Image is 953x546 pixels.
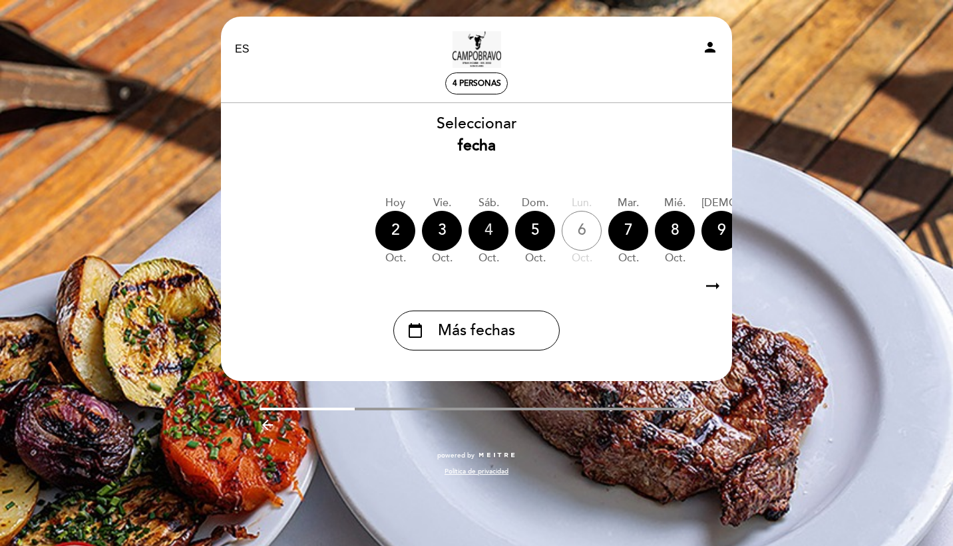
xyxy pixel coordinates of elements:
[701,196,821,211] div: [DEMOGRAPHIC_DATA].
[608,196,648,211] div: mar.
[515,251,555,266] div: oct.
[375,211,415,251] div: 2
[458,136,496,155] b: fecha
[375,196,415,211] div: Hoy
[407,319,423,342] i: calendar_today
[702,39,718,55] i: person
[422,251,462,266] div: oct.
[453,78,501,88] span: 4 personas
[220,113,733,157] div: Seleccionar
[438,320,515,342] span: Más fechas
[655,196,695,211] div: mié.
[469,251,508,266] div: oct.
[437,451,516,460] a: powered by
[655,251,695,266] div: oct.
[562,251,602,266] div: oct.
[445,467,508,476] a: Política de privacidad
[437,451,475,460] span: powered by
[515,211,555,251] div: 5
[703,272,723,301] i: arrow_right_alt
[655,211,695,251] div: 8
[469,211,508,251] div: 4
[702,39,718,60] button: person
[422,211,462,251] div: 3
[515,196,555,211] div: dom.
[701,211,741,251] div: 9
[608,211,648,251] div: 7
[608,251,648,266] div: oct.
[562,196,602,211] div: lun.
[422,196,462,211] div: vie.
[562,211,602,251] div: 6
[260,417,276,433] i: arrow_backward
[375,251,415,266] div: oct.
[701,251,821,266] div: oct.
[469,196,508,211] div: sáb.
[393,31,560,68] a: Campobravo - caballito
[478,452,516,459] img: MEITRE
